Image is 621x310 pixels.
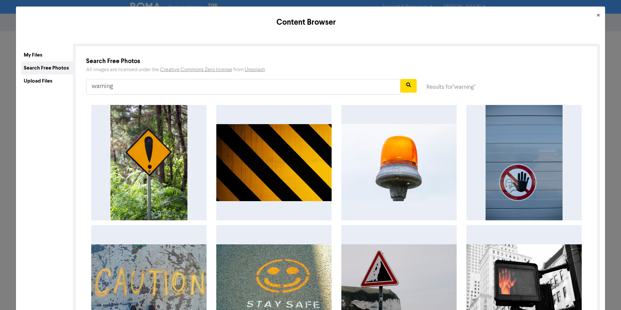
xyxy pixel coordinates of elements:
[21,74,73,87] div: Upload Files
[245,67,265,72] a: Unsplash
[86,57,587,66] div: Search Free Photos
[86,79,400,95] input: Search 5.7M+ images...
[21,17,591,28] h5: Content Browser
[21,48,73,61] div: My Files
[160,67,232,72] a: Creative Commons Zero license
[86,66,587,74] div: All images are licensed under the from
[21,61,73,74] div: Search Free Photos
[426,83,587,92] div: Results for " warning "
[591,6,605,25] button: Close
[589,279,621,310] iframe: Chat Widget
[597,11,600,20] span: ×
